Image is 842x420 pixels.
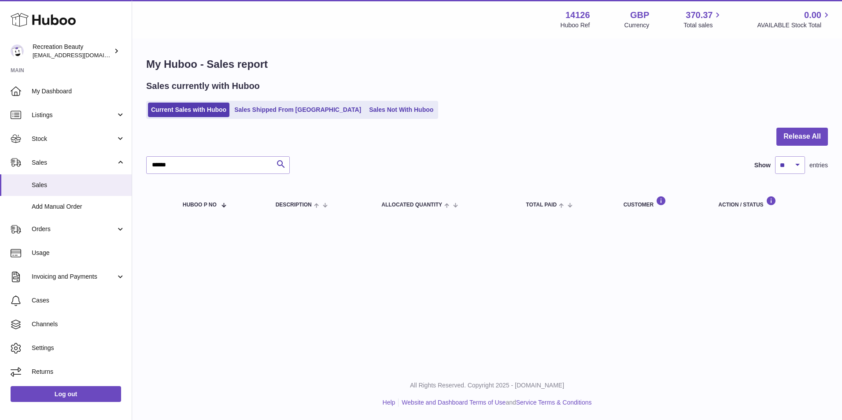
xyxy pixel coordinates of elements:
a: Log out [11,386,121,402]
span: 370.37 [686,9,713,21]
span: Orders [32,225,116,233]
span: [EMAIL_ADDRESS][DOMAIN_NAME] [33,52,129,59]
span: Total paid [526,202,557,208]
a: Service Terms & Conditions [516,399,592,406]
span: Sales [32,158,116,167]
a: Sales Shipped From [GEOGRAPHIC_DATA] [231,103,364,117]
span: ALLOCATED Quantity [381,202,442,208]
a: Current Sales with Huboo [148,103,229,117]
span: Channels [32,320,125,328]
span: Stock [32,135,116,143]
div: Customer [624,196,701,208]
span: 0.00 [804,9,821,21]
a: Website and Dashboard Terms of Use [402,399,506,406]
a: 370.37 Total sales [683,9,723,29]
span: Listings [32,111,116,119]
div: Action / Status [718,196,819,208]
label: Show [754,161,771,169]
span: Description [276,202,312,208]
span: My Dashboard [32,87,125,96]
div: Currency [624,21,650,29]
span: AVAILABLE Stock Total [757,21,831,29]
div: Recreation Beauty [33,43,112,59]
span: Huboo P no [183,202,217,208]
h2: Sales currently with Huboo [146,80,260,92]
strong: 14126 [565,9,590,21]
p: All Rights Reserved. Copyright 2025 - [DOMAIN_NAME] [139,381,835,390]
span: Usage [32,249,125,257]
span: Invoicing and Payments [32,273,116,281]
a: Help [383,399,395,406]
img: customercare@recreationbeauty.com [11,44,24,58]
span: Settings [32,344,125,352]
strong: GBP [630,9,649,21]
a: Sales Not With Huboo [366,103,436,117]
span: entries [809,161,828,169]
a: 0.00 AVAILABLE Stock Total [757,9,831,29]
div: Huboo Ref [561,21,590,29]
span: Returns [32,368,125,376]
h1: My Huboo - Sales report [146,57,828,71]
li: and [399,398,591,407]
span: Sales [32,181,125,189]
span: Cases [32,296,125,305]
span: Total sales [683,21,723,29]
span: Add Manual Order [32,203,125,211]
button: Release All [776,128,828,146]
